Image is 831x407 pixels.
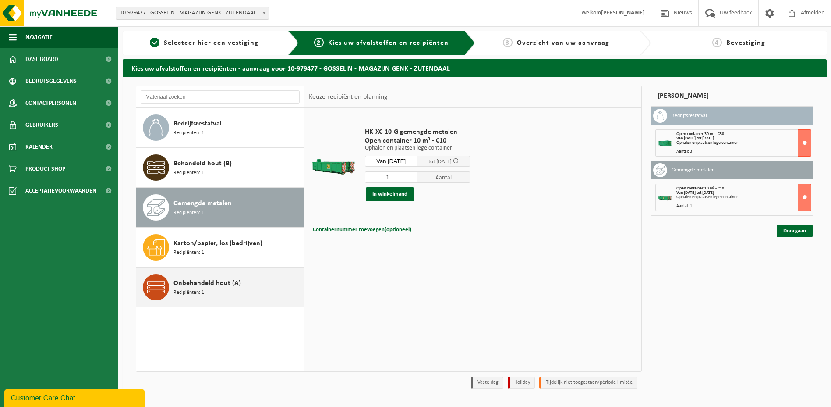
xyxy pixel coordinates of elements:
span: Bedrijfsgegevens [25,70,77,92]
strong: Van [DATE] tot [DATE] [676,190,714,195]
span: Acceptatievoorwaarden [25,180,96,202]
span: Bedrijfsrestafval [173,118,222,129]
strong: Van [DATE] tot [DATE] [676,136,714,141]
span: Open container 30 m³ - C30 [676,132,724,136]
li: Tijdelijk niet toegestaan/période limitée [539,377,637,389]
div: Ophalen en plaatsen lege container [676,141,811,145]
span: Recipiënten: 1 [173,129,204,137]
span: Kies uw afvalstoffen en recipiënten [328,39,449,46]
span: Recipiënten: 1 [173,209,204,217]
span: Kalender [25,136,53,158]
div: [PERSON_NAME] [651,86,813,107]
a: 1Selecteer hier een vestiging [127,38,281,48]
span: 1 [150,38,159,47]
button: Onbehandeld hout (A) Recipiënten: 1 [136,268,304,307]
span: 2 [314,38,324,47]
span: Gebruikers [25,114,58,136]
span: Dashboard [25,48,58,70]
span: Gemengde metalen [173,198,232,209]
span: 3 [503,38,513,47]
input: Selecteer datum [365,156,417,167]
li: Holiday [508,377,535,389]
h3: Gemengde metalen [672,163,714,177]
span: Navigatie [25,26,53,48]
span: Overzicht van uw aanvraag [517,39,609,46]
span: 4 [712,38,722,47]
h2: Kies uw afvalstoffen en recipiënten - aanvraag voor 10-979477 - GOSSELIN - MAGAZIJN GENK - ZUTENDAAL [123,59,827,76]
span: Open container 10 m³ - C10 [676,186,724,191]
li: Vaste dag [471,377,503,389]
span: Selecteer hier een vestiging [164,39,258,46]
p: Ophalen en plaatsen lege container [365,145,470,151]
span: Behandeld hout (B) [173,158,232,169]
span: Karton/papier, los (bedrijven) [173,238,262,249]
span: Containernummer toevoegen(optioneel) [313,227,411,232]
button: In winkelmand [366,187,414,201]
input: Materiaal zoeken [141,90,300,104]
span: Bevestiging [726,39,765,46]
button: Gemengde metalen Recipiënten: 1 [136,188,304,228]
a: Doorgaan [777,225,813,237]
span: 10-979477 - GOSSELIN - MAGAZIJN GENK - ZUTENDAAL [116,7,269,19]
span: 10-979477 - GOSSELIN - MAGAZIJN GENK - ZUTENDAAL [116,7,269,20]
div: Aantal: 3 [676,150,811,154]
button: Containernummer toevoegen(optioneel) [312,224,412,236]
div: Ophalen en plaatsen lege container [676,195,811,200]
span: HK-XC-10-G gemengde metalen [365,128,470,136]
div: Keuze recipiënt en planning [304,86,392,108]
span: Onbehandeld hout (A) [173,278,241,289]
button: Behandeld hout (B) Recipiënten: 1 [136,148,304,188]
button: Bedrijfsrestafval Recipiënten: 1 [136,108,304,148]
h3: Bedrijfsrestafval [672,109,707,123]
strong: [PERSON_NAME] [601,10,645,16]
span: Contactpersonen [25,92,76,114]
span: Recipiënten: 1 [173,289,204,297]
span: Aantal [417,171,470,183]
span: Recipiënten: 1 [173,249,204,257]
span: Product Shop [25,158,65,180]
div: Aantal: 1 [676,204,811,208]
span: Recipiënten: 1 [173,169,204,177]
button: Karton/papier, los (bedrijven) Recipiënten: 1 [136,228,304,268]
span: Open container 10 m³ - C10 [365,136,470,145]
iframe: chat widget [4,388,146,407]
span: tot [DATE] [428,159,452,164]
